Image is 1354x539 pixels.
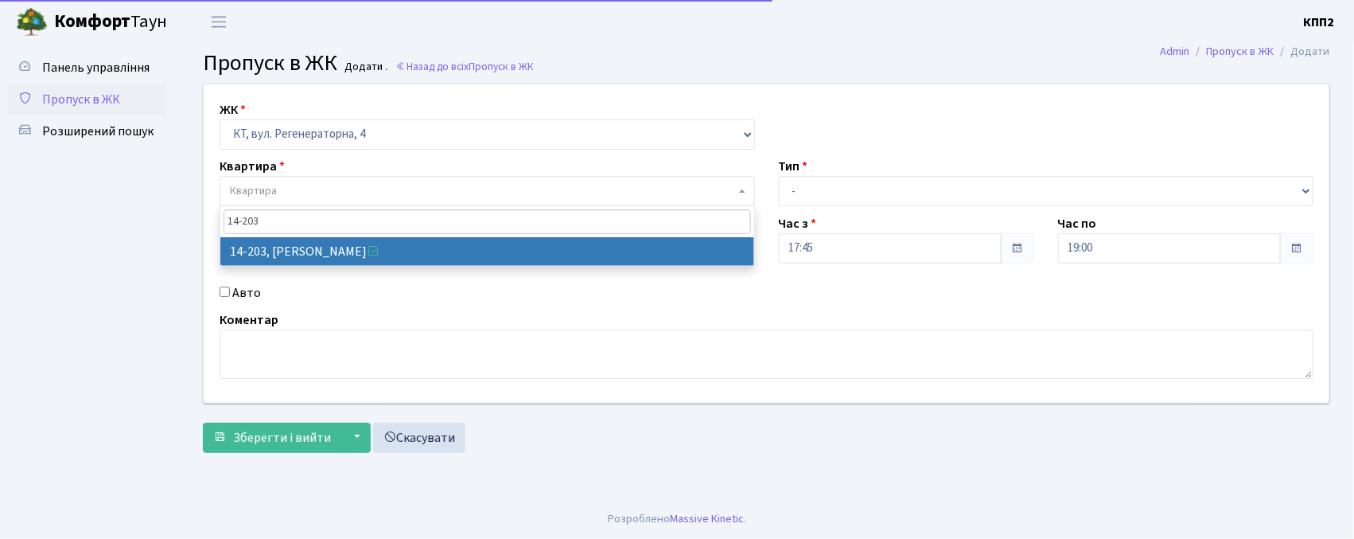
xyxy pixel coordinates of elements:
[8,52,167,84] a: Панель управління
[232,283,261,303] label: Авто
[8,84,167,115] a: Пропуск в ЖК
[670,510,744,527] a: Massive Kinetic
[199,9,239,35] button: Переключити навігацію
[16,6,48,38] img: logo.png
[1274,43,1330,61] li: Додати
[220,311,278,330] label: Коментар
[54,9,130,34] b: Комфорт
[220,100,246,119] label: ЖК
[203,47,337,79] span: Пропуск в ЖК
[1161,43,1190,60] a: Admin
[42,123,154,140] span: Розширений пошук
[203,423,341,453] button: Зберегти і вийти
[608,510,746,528] div: Розроблено .
[220,157,285,176] label: Квартира
[779,157,808,176] label: Тип
[220,237,754,266] li: 14-203, [PERSON_NAME]
[1304,13,1335,32] a: КПП2
[1137,35,1354,68] nav: breadcrumb
[8,115,167,147] a: Розширений пошук
[1058,214,1097,233] label: Час по
[395,59,534,74] a: Назад до всіхПропуск в ЖК
[373,423,465,453] a: Скасувати
[54,9,167,36] span: Таун
[42,59,150,76] span: Панель управління
[233,429,331,447] span: Зберегти і вийти
[469,59,534,74] span: Пропуск в ЖК
[1207,43,1274,60] a: Пропуск в ЖК
[779,214,817,233] label: Час з
[230,183,277,199] span: Квартира
[42,91,120,108] span: Пропуск в ЖК
[1304,14,1335,31] b: КПП2
[342,61,388,74] small: Додати .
